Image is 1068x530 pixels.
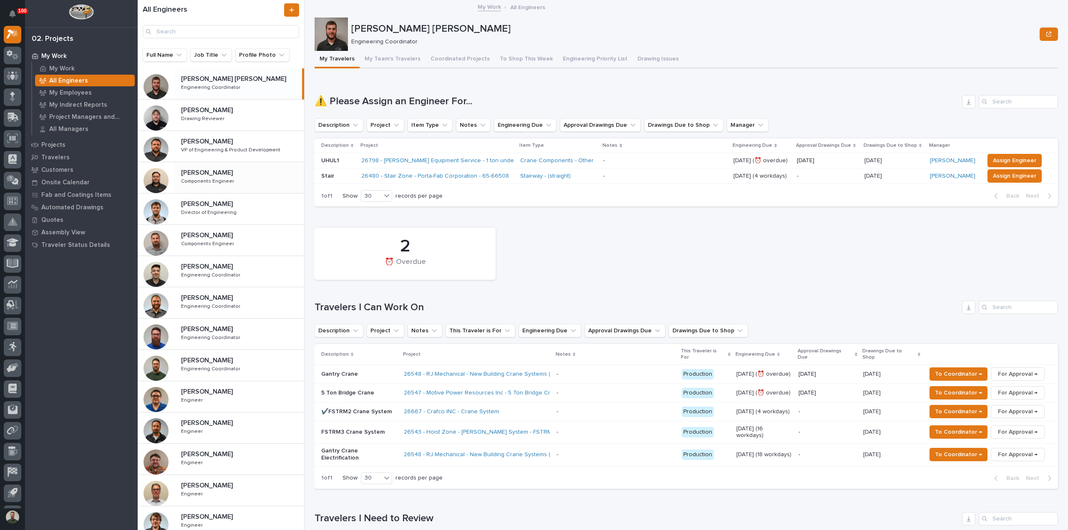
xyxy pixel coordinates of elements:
div: ⏰ Overdue [329,258,481,275]
p: Quotes [41,216,63,224]
span: For Approval → [998,369,1038,379]
div: - [557,451,558,458]
p: Projects [41,141,65,149]
div: - [557,408,558,415]
div: Production [682,388,714,398]
p: [DATE] (18 workdays) [736,451,792,458]
p: FSTRM3 Crane System [321,429,397,436]
p: [PERSON_NAME] [181,449,234,458]
button: To Coordinator → [929,405,987,418]
p: Engineering Coordinator [181,271,242,278]
p: This Traveler is For [681,347,726,362]
button: Project [367,118,404,132]
button: Back [987,192,1023,200]
input: Search [979,512,1058,525]
p: Drawings Due to Shop [864,141,917,150]
p: Drawing Reviewer [181,114,226,122]
span: For Approval → [998,427,1038,437]
div: Notifications100 [10,10,21,23]
a: [PERSON_NAME][PERSON_NAME] VP of Engineering & Product DevelopmentVP of Engineering & Product Dev... [138,131,304,162]
span: To Coordinator → [935,427,982,437]
button: Assign Engineer [987,154,1042,167]
p: Engineer [181,458,204,466]
input: Search [143,25,299,38]
a: All Managers [32,123,138,135]
a: [PERSON_NAME][PERSON_NAME] EngineerEngineer [138,444,304,475]
p: 5 Ton Bridge Crane [321,389,397,397]
p: [DATE] [864,156,884,164]
p: Approval Drawings Due [798,347,853,362]
p: - [798,451,856,458]
p: Gantry Crane [321,371,397,378]
div: Production [682,427,714,437]
span: To Coordinator → [935,407,982,417]
span: To Coordinator → [935,388,982,398]
a: Onsite Calendar [25,176,138,188]
a: Fab and Coatings Items [25,188,138,201]
p: [PERSON_NAME] [181,511,234,521]
p: [PERSON_NAME] [PERSON_NAME] [351,23,1036,35]
input: Search [979,301,1058,314]
div: 2 [329,236,481,257]
button: Description [315,324,363,337]
a: Automated Drawings [25,201,138,214]
p: Project Managers and Engineers [49,113,131,121]
p: ✔️FSTRM2 Crane System [321,408,397,415]
button: Drawings Due to Shop [644,118,723,132]
button: For Approval → [991,367,1045,381]
tr: ✔️FSTRM2 Crane System26667 - Crafco INC - Crane System - Production[DATE] (4 workdays)-[DATE][DAT... [315,402,1058,421]
a: [PERSON_NAME][PERSON_NAME] EngineerEngineer [138,475,304,506]
p: [DATE] (16 workdays) [736,425,792,440]
p: My Work [41,53,67,60]
button: To Coordinator → [929,448,987,461]
p: [DATE] (4 workdays) [736,408,792,415]
p: [DATE] [863,369,882,378]
p: - [797,173,857,180]
span: Back [1001,192,1019,200]
img: Workspace Logo [69,4,93,20]
a: Projects [25,138,138,151]
button: Next [1023,475,1058,482]
p: [PERSON_NAME] [181,230,234,239]
p: All Engineers [49,77,88,85]
p: [PERSON_NAME] [181,105,234,114]
input: Search [979,95,1058,108]
p: [DATE] [864,171,884,180]
a: Project Managers and Engineers [32,111,138,123]
button: Drawings Due to Shop [669,324,748,337]
span: Next [1026,192,1044,200]
p: Components Engineer [181,177,236,184]
a: 26798 - [PERSON_NAME] Equipment Service - 1 ton underhung crane system [361,157,567,164]
p: [DATE] [863,427,882,436]
a: [PERSON_NAME][PERSON_NAME] Components EngineerComponents Engineer [138,225,304,256]
button: For Approval → [991,405,1045,418]
p: Engineering Coordinator [181,302,242,309]
p: 1 of 1 [315,186,339,206]
span: Assign Engineer [993,156,1036,166]
span: To Coordinator → [935,450,982,460]
span: Back [1001,475,1019,482]
button: Item Type [408,118,453,132]
a: [PERSON_NAME][PERSON_NAME] EngineerEngineer [138,412,304,444]
button: This Traveler is For [446,324,515,337]
p: Description [321,350,349,359]
p: Components Engineer [181,239,236,247]
p: [PERSON_NAME] [181,136,234,146]
div: Production [682,369,714,379]
button: Notifications [4,5,21,23]
p: Item Type [519,141,544,150]
p: Show [343,193,358,200]
p: Engineering Coordinator [351,38,1033,45]
button: Drawing Issues [632,51,684,68]
p: Travelers [41,154,70,161]
p: Engineer [181,396,204,403]
a: 26547 - Motive Power Resources Inc - 5 Ton Bridge Crane [404,389,561,397]
p: Engineering Coordinator [181,364,242,372]
p: [DATE] [863,450,882,458]
a: [PERSON_NAME][PERSON_NAME] EngineerEngineer [138,381,304,412]
a: All Engineers [32,75,138,86]
a: [PERSON_NAME] [PERSON_NAME][PERSON_NAME] [PERSON_NAME] Engineering CoordinatorEngineering Coordin... [138,68,304,100]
